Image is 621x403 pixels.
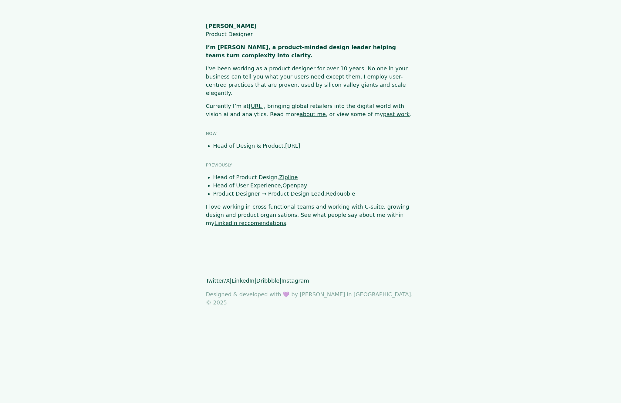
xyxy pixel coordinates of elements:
[206,30,415,38] p: Product Designer
[206,44,396,59] strong: I’m [PERSON_NAME], a product-minded design leader helping teams turn complexity into clarity.
[282,182,307,189] a: Openpay
[285,143,300,149] a: [URL]
[231,277,254,284] a: LinkedIn
[206,22,415,30] h1: [PERSON_NAME]
[206,277,415,285] p: | | |
[206,203,415,227] p: I love working in cross functional teams and working with C-suite, growing design and product org...
[213,142,415,150] li: Head of Design & Product,
[206,130,415,137] h3: Now
[326,190,355,197] a: Redbubble
[249,103,264,109] a: [URL]
[206,64,415,97] p: I've been working as a product designer for over 10 years. No one in your business can tell you w...
[206,277,230,284] a: Twitter/X
[214,220,286,226] a: LinkedIn reccomendations
[206,290,415,307] p: Designed & developed with 💜 by [PERSON_NAME] in [GEOGRAPHIC_DATA]. © 2025
[300,111,326,117] a: about me
[213,173,415,181] li: Head of Product Design,
[206,162,415,168] h3: Previously
[256,277,280,284] a: Dribbble
[282,277,309,284] a: Instagram
[279,174,298,180] a: Zipline
[383,111,410,117] a: past work
[206,102,415,118] p: Currently I’m at , bringing global retailers into the digital world with vision ai and analytics....
[213,181,415,190] li: Head of User Experience,
[213,190,415,198] li: Product Designer → Product Design Lead,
